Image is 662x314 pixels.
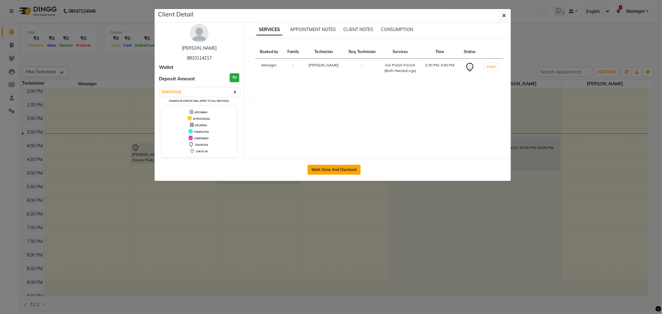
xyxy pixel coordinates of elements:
span: TENTATIVE [195,143,208,146]
span: CONFIRMED [194,137,209,140]
button: START [485,63,498,71]
span: DROPPED [195,124,207,127]
td: - [283,59,304,78]
th: Booked by [255,45,283,59]
span: APPOINTMENT NOTES [290,27,336,32]
img: avatar [190,24,209,43]
h3: ₹0 [230,73,239,82]
a: [PERSON_NAME] [182,45,217,51]
td: 2:30 PM-3:45 PM [420,59,460,78]
span: CHECK-IN [196,150,208,153]
th: Status [460,45,480,59]
span: UPCOMING [194,111,208,114]
th: Req. Technician [344,45,380,59]
span: COMPLETED [194,130,209,133]
div: Gel Polish French (Both Hands/Legs) [384,62,416,74]
span: Deposit Amount [159,75,195,83]
span: CLIENT NOTES [343,27,373,32]
span: IN PROGRESS [193,117,210,120]
th: Services [380,45,420,59]
span: Wallet [159,64,174,71]
button: Mark Done And Checkout [308,165,361,175]
h5: Client Detail [158,10,194,19]
span: 9810114217 [187,55,212,61]
th: Time [420,45,460,59]
th: Family [283,45,304,59]
span: [PERSON_NAME] [308,63,339,67]
small: Change in status will apply to all services. [169,99,229,102]
td: Manager [255,59,283,78]
th: Technician [304,45,344,59]
span: SERVICES [256,24,282,35]
span: CONSUMPTION [381,27,413,32]
td: - [344,59,380,78]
